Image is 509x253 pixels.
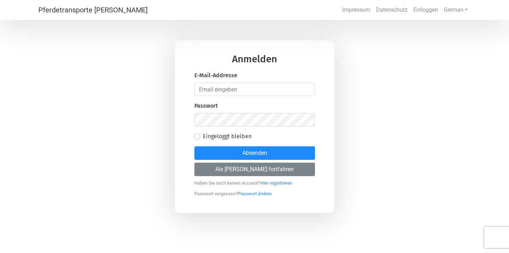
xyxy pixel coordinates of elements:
[441,3,471,17] a: German
[238,187,272,196] a: Passwort ändern
[410,3,441,17] a: Einloggen
[194,146,315,160] button: Absenden
[38,3,148,17] a: Pferdetransporte [PERSON_NAME]
[194,83,315,96] input: Email eingeben
[339,3,373,17] a: Impressum
[260,177,292,186] a: Hier registrieren
[194,102,218,110] label: Passwort
[373,3,410,17] a: Datenschutz
[203,132,251,141] label: Eingeloggt bleiben
[194,176,315,187] p: Haben Sie noch keinen Account ?
[194,71,237,80] label: E-Mail-Addresse
[194,163,315,176] button: Als [PERSON_NAME] fortfahren
[194,54,315,71] h3: Anmelden
[194,187,315,197] p: Passwort vergessen ?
